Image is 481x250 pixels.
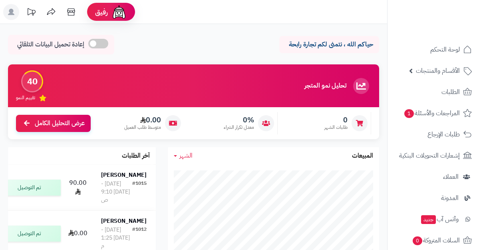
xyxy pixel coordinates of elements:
span: لوحة التحكم [430,44,460,55]
span: 1 [404,109,414,118]
span: الشهر [179,151,193,160]
span: وآتس آب [420,214,459,225]
a: إشعارات التحويلات البنكية [392,146,476,165]
a: الطلبات [392,82,476,102]
span: طلبات الإرجاع [427,129,460,140]
span: المدونة [441,192,459,204]
div: #1015 [132,180,147,204]
span: الأقسام والمنتجات [416,65,460,76]
span: تقييم النمو [16,94,35,101]
p: حياكم الله ، نتمنى لكم تجارة رابحة [285,40,373,49]
span: إشعارات التحويلات البنكية [399,150,460,161]
strong: [PERSON_NAME] [101,171,147,179]
h3: تحليل نمو المتجر [304,82,346,90]
div: #1012 [132,226,147,250]
td: 90.00 [64,165,92,210]
div: [DATE] - [DATE] 1:25 م [101,226,132,250]
span: معدل تكرار الشراء [224,124,254,131]
a: الشهر [174,151,193,160]
a: تحديثات المنصة [21,4,41,22]
span: 0 [324,116,348,124]
span: الطلبات [441,86,460,98]
a: طلبات الإرجاع [392,125,476,144]
span: 0 [413,236,422,245]
span: عرض التحليل الكامل [35,119,85,128]
span: جديد [421,215,436,224]
img: ai-face.png [111,4,127,20]
a: عرض التحليل الكامل [16,115,91,132]
strong: [PERSON_NAME] [101,217,147,225]
span: متوسط طلب العميل [124,124,161,131]
span: 0.00 [124,116,161,124]
a: السلات المتروكة0 [392,231,476,250]
span: المراجعات والأسئلة [403,108,460,119]
span: إعادة تحميل البيانات التلقائي [17,40,84,49]
span: رفيق [95,7,108,17]
a: لوحة التحكم [392,40,476,59]
span: 0% [224,116,254,124]
div: [DATE] - [DATE] 9:10 ص [101,180,132,204]
a: المدونة [392,188,476,208]
a: المراجعات والأسئلة1 [392,104,476,123]
a: العملاء [392,167,476,186]
a: وآتس آبجديد [392,210,476,229]
span: طلبات الشهر [324,124,348,131]
h3: آخر الطلبات [122,152,150,160]
span: العملاء [443,171,459,182]
span: السلات المتروكة [412,235,460,246]
h3: المبيعات [352,152,373,160]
